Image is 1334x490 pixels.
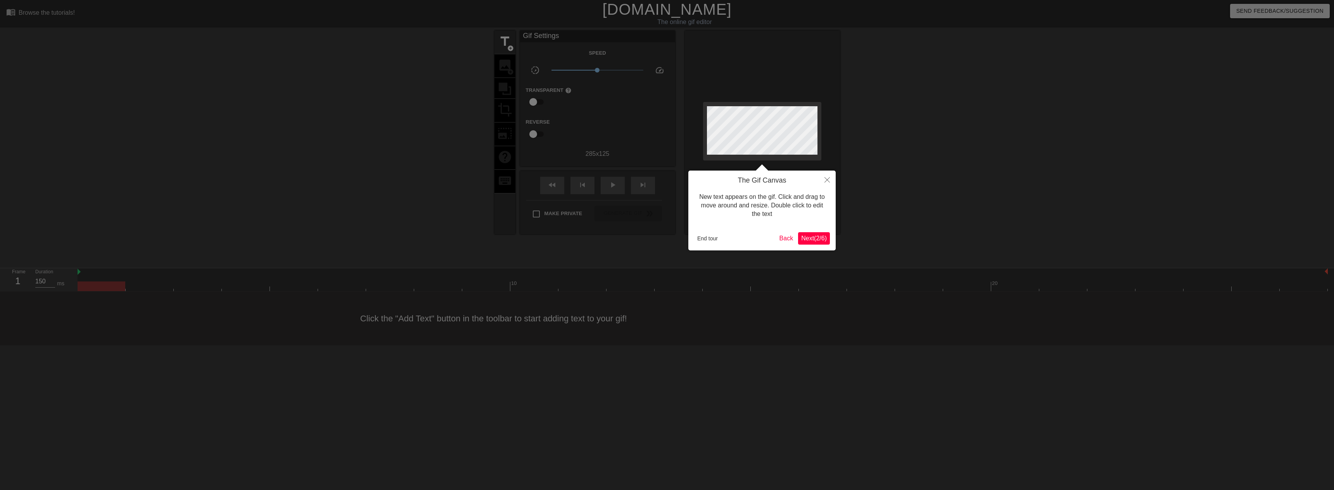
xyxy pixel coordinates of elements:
button: Close [819,171,836,188]
span: Next ( 2 / 6 ) [801,235,827,242]
h4: The Gif Canvas [694,176,830,185]
button: Back [776,232,797,245]
button: End tour [694,233,721,244]
div: New text appears on the gif. Click and drag to move around and resize. Double click to edit the text [694,185,830,226]
button: Next [798,232,830,245]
